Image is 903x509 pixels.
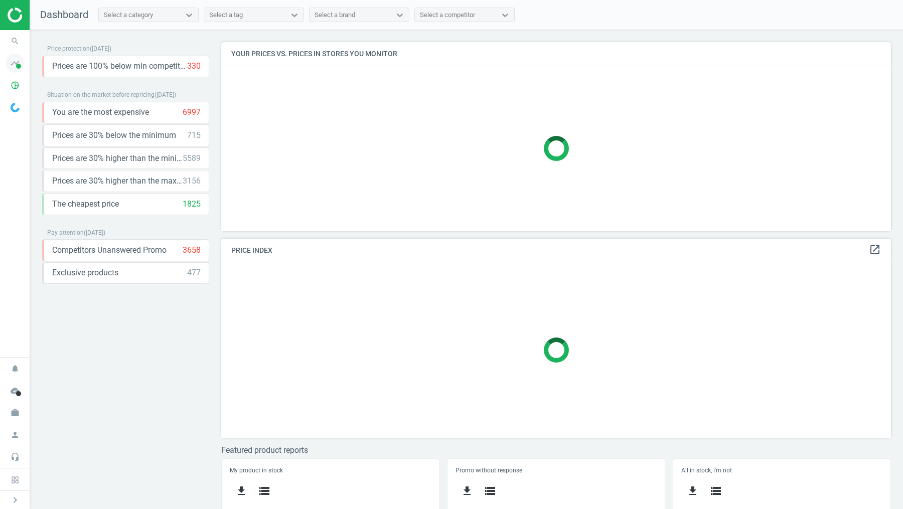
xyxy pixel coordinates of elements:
[47,45,90,52] span: Price protection
[187,61,201,72] div: 330
[710,485,722,497] i: storage
[221,445,891,455] h3: Featured product reports
[6,447,25,466] i: headset_mic
[456,467,657,474] h5: Promo without response
[8,8,79,23] img: ajHJNr6hYgQAAAAASUVORK5CYII=
[253,479,276,503] button: storage
[456,479,479,503] button: get_app
[104,11,153,20] div: Select a category
[11,103,20,112] img: wGWNvw8QSZomAAAAABJRU5ErkJggg==
[484,485,496,497] i: storage
[681,479,704,503] button: get_app
[40,9,88,21] span: Dashboard
[209,11,243,20] div: Select a tag
[183,199,201,210] div: 1825
[221,239,891,262] h4: Price Index
[479,479,502,503] button: storage
[52,199,119,210] span: The cheapest price
[230,467,431,474] h5: My product in stock
[47,229,84,236] span: Pay attention
[155,91,176,98] span: ( [DATE] )
[235,485,247,497] i: get_app
[869,244,881,257] a: open_in_new
[6,359,25,378] i: notifications
[52,130,176,141] span: Prices are 30% below the minimum
[681,467,882,474] h5: All in stock, i'm not
[183,107,201,118] div: 6997
[6,32,25,51] i: search
[420,11,475,20] div: Select a competitor
[6,403,25,422] i: work
[6,54,25,73] i: timeline
[52,176,183,187] span: Prices are 30% higher than the maximal
[47,91,155,98] span: Situation on the market before repricing
[187,267,201,278] div: 477
[187,130,201,141] div: 715
[9,494,21,506] i: chevron_right
[221,42,891,66] h4: Your prices vs. prices in stores you monitor
[90,45,111,52] span: ( [DATE] )
[183,245,201,256] div: 3658
[52,107,149,118] span: You are the most expensive
[183,153,201,164] div: 5589
[6,425,25,444] i: person
[52,61,187,72] span: Prices are 100% below min competitor
[52,267,118,278] span: Exclusive products
[84,229,105,236] span: ( [DATE] )
[3,493,28,506] button: chevron_right
[461,485,473,497] i: get_app
[6,76,25,95] i: pie_chart_outlined
[687,485,699,497] i: get_app
[704,479,727,503] button: storage
[315,11,355,20] div: Select a brand
[6,381,25,400] i: cloud_done
[258,485,270,497] i: storage
[52,245,167,256] span: Competitors Unanswered Promo
[230,479,253,503] button: get_app
[869,244,881,256] i: open_in_new
[52,153,183,164] span: Prices are 30% higher than the minimum
[183,176,201,187] div: 3156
